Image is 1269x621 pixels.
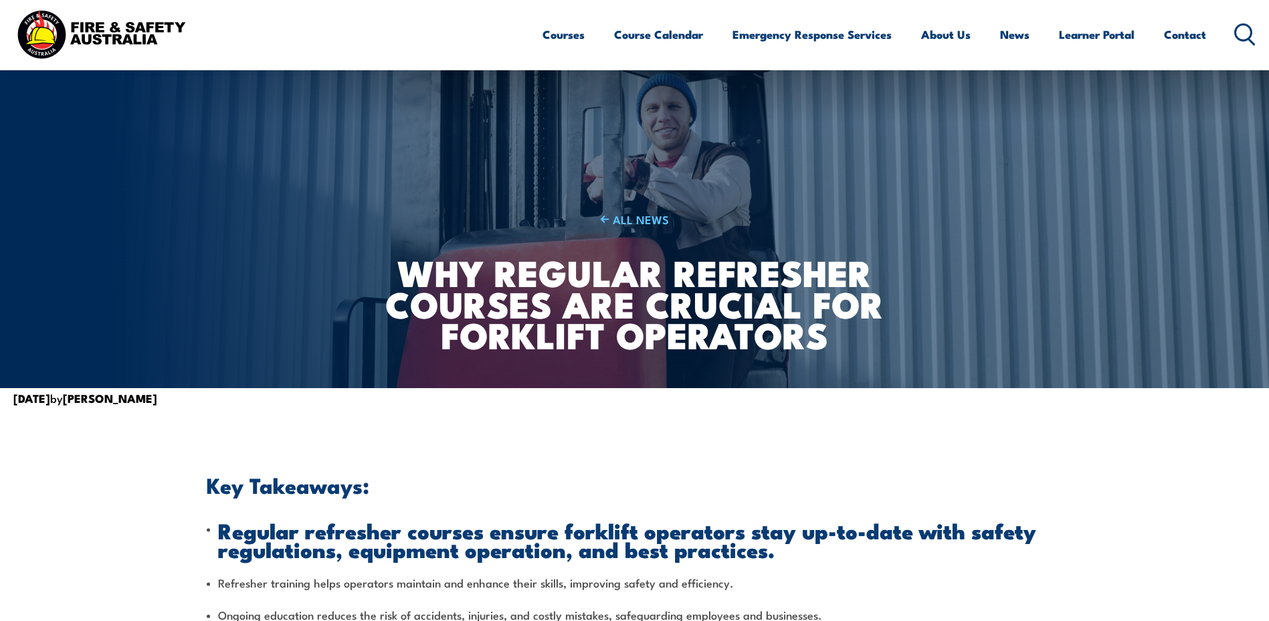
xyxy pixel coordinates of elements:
[207,575,1063,590] li: Refresher training helps operators maintain and enhance their skills, improving safety and effici...
[207,468,369,501] strong: Key Takeaways:
[921,17,971,52] a: About Us
[614,17,703,52] a: Course Calendar
[13,389,157,406] span: by
[13,389,50,407] strong: [DATE]
[371,256,898,350] h1: Why Regular Refresher Courses Are Crucial for Forklift Operators
[63,389,157,407] strong: [PERSON_NAME]
[543,17,585,52] a: Courses
[218,521,1063,558] h2: Regular refresher courses ensure forklift operators stay up-to-date with safety regulations, equi...
[1000,17,1030,52] a: News
[371,211,898,227] a: ALL NEWS
[1164,17,1206,52] a: Contact
[1059,17,1135,52] a: Learner Portal
[733,17,892,52] a: Emergency Response Services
